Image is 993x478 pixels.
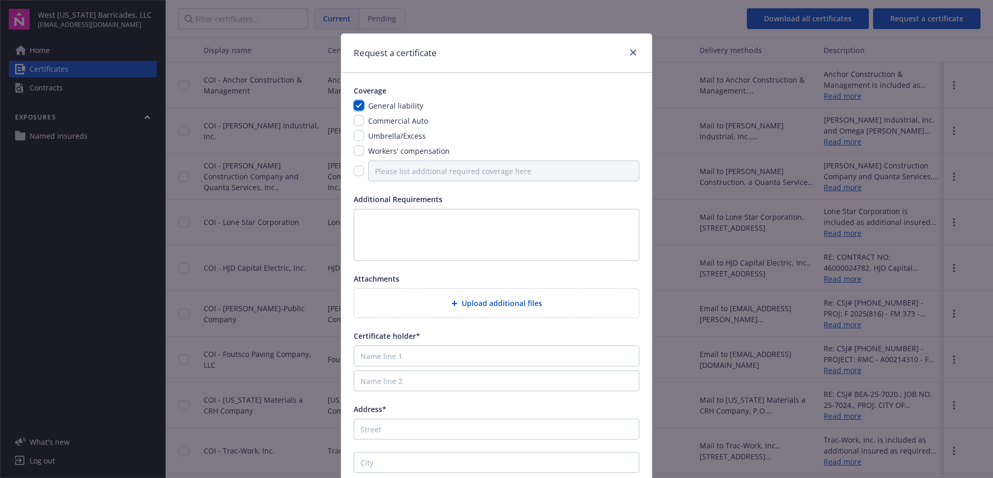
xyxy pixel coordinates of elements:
[354,419,639,440] input: Street
[627,46,639,59] a: close
[354,452,639,473] input: City
[354,346,639,366] input: Name line 1
[354,194,442,204] span: Additional Requirements
[354,404,386,414] span: Address*
[354,288,639,318] div: Upload additional files
[354,370,639,391] input: Name line 2
[354,86,386,96] span: Coverage
[354,46,437,60] h1: Request a certificate
[368,116,428,126] span: Commercial Auto
[368,161,639,181] input: Please list additional required coverage here
[354,331,420,341] span: Certificate holder*
[368,101,423,111] span: General liability
[368,146,450,156] span: Workers' compensation
[354,274,399,284] span: Attachments
[462,298,542,309] span: Upload additional files
[368,131,426,141] span: Umbrella/Excess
